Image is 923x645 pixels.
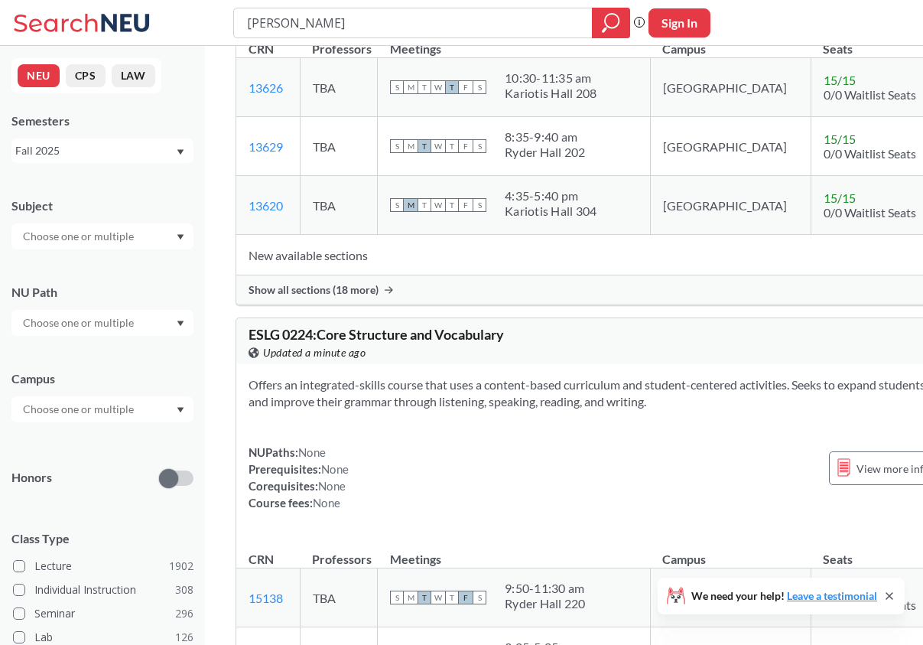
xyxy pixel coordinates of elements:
td: TBA [300,117,377,176]
svg: Dropdown arrow [177,149,184,155]
div: 9:50 - 11:30 am [505,581,586,596]
span: 15 / 15 [824,191,856,205]
span: W [431,591,445,604]
a: 13620 [249,198,283,213]
span: M [404,139,418,153]
input: Choose one or multiple [15,400,144,419]
td: [GEOGRAPHIC_DATA] [650,568,811,627]
label: Lecture [13,556,193,576]
td: [GEOGRAPHIC_DATA] [650,176,811,235]
div: Kariotis Hall 304 [505,204,596,219]
span: 308 [175,581,193,598]
input: Choose one or multiple [15,227,144,246]
div: Campus [11,370,193,387]
span: T [445,198,459,212]
div: Dropdown arrow [11,310,193,336]
div: 4:35 - 5:40 pm [505,188,596,204]
a: Leave a testimonial [787,589,877,602]
span: F [459,198,473,212]
div: CRN [249,551,274,568]
span: Show all sections (18 more) [249,283,379,297]
input: Class, professor, course number, "phrase" [245,10,581,36]
td: TBA [300,568,377,627]
td: TBA [300,176,377,235]
span: S [473,139,486,153]
span: T [445,139,459,153]
span: 15 / 15 [824,73,856,87]
span: S [390,139,404,153]
button: Sign In [648,8,710,37]
label: Individual Instruction [13,580,193,600]
span: Class Type [11,530,193,547]
svg: Dropdown arrow [177,407,184,413]
div: Kariotis Hall 208 [505,86,596,101]
span: 296 [175,605,193,622]
span: S [390,591,404,604]
span: None [318,479,346,493]
span: S [473,591,486,604]
span: T [418,80,431,94]
div: NU Path [11,284,193,301]
div: Dropdown arrow [11,396,193,422]
span: S [473,198,486,212]
button: NEU [18,64,60,87]
div: Subject [11,197,193,214]
div: magnifying glass [592,8,630,38]
span: W [431,80,445,94]
span: F [459,591,473,604]
span: M [404,591,418,604]
a: 15138 [249,591,283,605]
span: T [418,139,431,153]
span: 15 / 15 [824,132,856,146]
div: Fall 2025Dropdown arrow [11,138,193,163]
label: Seminar [13,604,193,624]
div: Semesters [11,112,193,129]
span: T [445,80,459,94]
svg: Dropdown arrow [177,321,184,327]
a: 13626 [249,80,283,95]
span: None [298,445,326,459]
span: S [390,80,404,94]
div: Ryder Hall 220 [505,596,586,611]
svg: Dropdown arrow [177,234,184,240]
span: T [418,591,431,604]
span: F [459,139,473,153]
input: Choose one or multiple [15,314,144,332]
div: 8:35 - 9:40 am [505,129,586,145]
span: T [445,591,459,604]
span: S [390,198,404,212]
button: CPS [66,64,106,87]
svg: magnifying glass [602,12,620,34]
th: Meetings [378,536,651,568]
span: Updated a minute ago [263,344,366,361]
div: CRN [249,41,274,57]
span: S [473,80,486,94]
td: [GEOGRAPHIC_DATA] [650,117,811,176]
div: NUPaths: Prerequisites: Corequisites: Course fees: [249,444,349,511]
td: [GEOGRAPHIC_DATA] [650,58,811,117]
div: Ryder Hall 202 [505,145,586,160]
span: 1902 [169,558,193,575]
span: M [404,198,418,212]
span: W [431,139,445,153]
span: We need your help! [691,591,877,601]
a: 13629 [249,139,283,154]
td: TBA [300,58,377,117]
span: F [459,80,473,94]
span: ESLG 0224 : Core Structure and Vocabulary [249,326,504,343]
th: Professors [300,536,377,568]
div: Fall 2025 [15,142,175,159]
button: LAW [112,64,155,87]
th: Campus [650,536,811,568]
div: Dropdown arrow [11,223,193,249]
div: 10:30 - 11:35 am [505,70,596,86]
span: None [313,496,340,510]
span: M [404,80,418,94]
span: W [431,198,445,212]
span: 0/0 Waitlist Seats [824,205,916,220]
span: 0/0 Waitlist Seats [824,87,916,102]
p: Honors [11,469,52,487]
span: T [418,198,431,212]
span: None [321,462,349,476]
span: 0/0 Waitlist Seats [824,146,916,161]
